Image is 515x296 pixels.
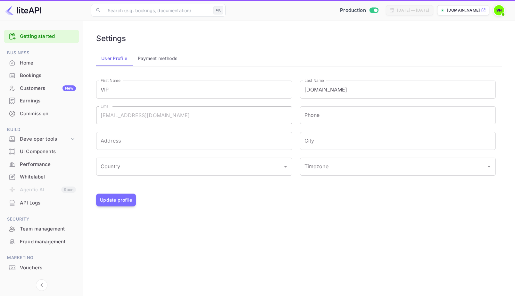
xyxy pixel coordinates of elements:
[4,262,79,274] a: Vouchers
[300,132,496,150] input: City
[96,106,292,124] input: Email
[4,30,79,43] div: Getting started
[20,161,76,168] div: Performance
[4,223,79,235] a: Team management
[101,78,120,83] label: First Name
[20,238,76,246] div: Fraud management
[20,148,76,155] div: UI Components
[4,126,79,133] span: Build
[20,72,76,79] div: Bookings
[4,134,79,145] div: Developer tools
[4,69,79,82] div: Bookings
[133,51,183,66] button: Payment methods
[4,216,79,223] span: Security
[20,110,76,118] div: Commission
[397,7,429,13] div: [DATE] — [DATE]
[4,158,79,170] a: Performance
[20,199,76,207] div: API Logs
[4,69,79,81] a: Bookings
[4,236,79,248] div: Fraud management
[20,173,76,181] div: Whitelabel
[485,162,494,171] button: Open
[4,236,79,248] a: Fraud management
[20,135,70,143] div: Developer tools
[20,264,76,272] div: Vouchers
[4,82,79,94] a: CustomersNew
[494,5,504,15] img: VIP Hotel-rez.com
[96,51,502,66] div: account-settings tabs
[4,171,79,183] a: Whitelabel
[96,194,136,206] button: Update profile
[213,6,223,14] div: ⌘K
[4,262,79,274] div: Vouchers
[4,82,79,95] div: CustomersNew
[4,95,79,107] div: Earnings
[4,171,79,183] div: Whitelabel
[20,59,76,67] div: Home
[4,223,79,235] div: Team management
[4,254,79,261] span: Marketing
[300,106,496,124] input: phone
[304,78,324,83] label: Last Name
[4,158,79,171] div: Performance
[340,7,366,14] span: Production
[4,108,79,119] a: Commission
[96,51,133,66] button: User Profile
[4,49,79,57] span: Business
[20,225,76,233] div: Team management
[4,95,79,107] a: Earnings
[36,279,47,291] button: Collapse navigation
[99,161,280,173] input: Country
[20,85,76,92] div: Customers
[96,81,292,99] input: First Name
[4,197,79,209] div: API Logs
[4,197,79,209] a: API Logs
[104,4,211,17] input: Search (e.g. bookings, documentation)
[4,145,79,158] div: UI Components
[5,5,41,15] img: LiteAPI logo
[300,81,496,99] input: Last Name
[281,162,290,171] button: Open
[4,145,79,157] a: UI Components
[4,57,79,69] a: Home
[96,132,292,150] input: Address
[20,97,76,105] div: Earnings
[101,103,111,109] label: Email
[20,33,76,40] a: Getting started
[62,85,76,91] div: New
[96,34,126,43] h6: Settings
[447,7,480,13] p: [DOMAIN_NAME]
[4,108,79,120] div: Commission
[337,7,381,14] div: Switch to Sandbox mode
